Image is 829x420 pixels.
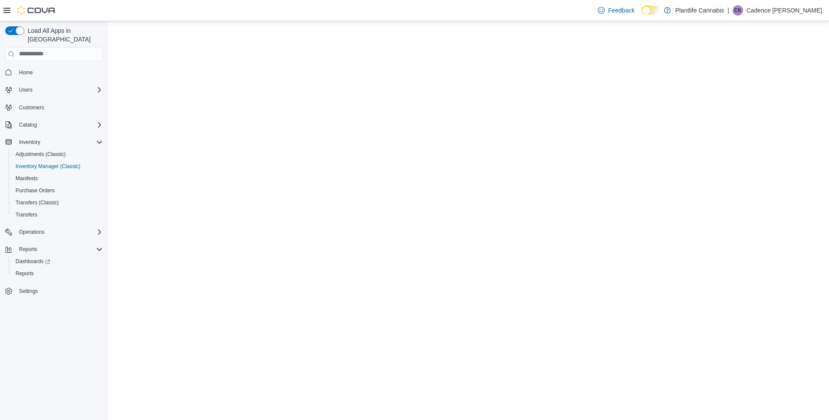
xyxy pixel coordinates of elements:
a: Adjustments (Classic) [12,149,69,159]
span: Reports [16,244,103,255]
button: Inventory Manager (Classic) [9,160,106,172]
span: Catalog [16,120,103,130]
div: Cadence Klein [733,5,743,16]
span: Home [16,67,103,78]
span: Adjustments (Classic) [12,149,103,159]
a: Transfers [12,210,41,220]
span: Catalog [19,121,37,128]
button: Adjustments (Classic) [9,148,106,160]
span: CK [734,5,742,16]
button: Settings [2,285,106,297]
button: Reports [16,244,41,255]
button: Users [2,84,106,96]
button: Operations [2,226,106,238]
span: Feedback [608,6,635,15]
span: Users [16,85,103,95]
p: Plantlife Cannabis [675,5,724,16]
button: Inventory [2,136,106,148]
button: Catalog [2,119,106,131]
a: Purchase Orders [12,185,58,196]
span: Users [19,86,32,93]
button: Purchase Orders [9,185,106,197]
span: Reports [19,246,37,253]
span: Transfers [16,211,37,218]
span: Customers [19,104,44,111]
span: Manifests [16,175,38,182]
img: Cova [17,6,56,15]
a: Settings [16,286,41,296]
a: Manifests [12,173,41,184]
span: Purchase Orders [16,187,55,194]
span: Dashboards [16,258,50,265]
span: Settings [19,288,38,295]
button: Operations [16,227,48,237]
a: Customers [16,102,48,113]
a: Reports [12,268,37,279]
button: Inventory [16,137,44,147]
span: Inventory [16,137,103,147]
span: Reports [16,270,34,277]
span: Transfers [12,210,103,220]
button: Transfers (Classic) [9,197,106,209]
button: Reports [9,267,106,280]
span: Load All Apps in [GEOGRAPHIC_DATA] [24,26,103,44]
span: Customers [16,102,103,113]
a: Dashboards [9,255,106,267]
span: Settings [16,286,103,296]
a: Home [16,67,36,78]
span: Operations [16,227,103,237]
input: Dark Mode [641,6,660,15]
span: Transfers (Classic) [12,197,103,208]
span: Operations [19,229,45,235]
span: Transfers (Classic) [16,199,59,206]
span: Purchase Orders [12,185,103,196]
p: Cadence [PERSON_NAME] [746,5,822,16]
span: Home [19,69,33,76]
button: Users [16,85,36,95]
nav: Complex example [5,63,103,320]
span: Inventory [19,139,40,146]
a: Feedback [594,2,638,19]
a: Dashboards [12,256,54,267]
button: Manifests [9,172,106,185]
button: Home [2,66,106,79]
a: Transfers (Classic) [12,197,62,208]
button: Reports [2,243,106,255]
span: Adjustments (Classic) [16,151,66,158]
p: | [727,5,729,16]
span: Inventory Manager (Classic) [16,163,80,170]
span: Reports [12,268,103,279]
a: Inventory Manager (Classic) [12,161,84,172]
button: Customers [2,101,106,114]
span: Manifests [12,173,103,184]
button: Transfers [9,209,106,221]
span: Dashboards [12,256,103,267]
button: Catalog [16,120,40,130]
span: Inventory Manager (Classic) [12,161,103,172]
